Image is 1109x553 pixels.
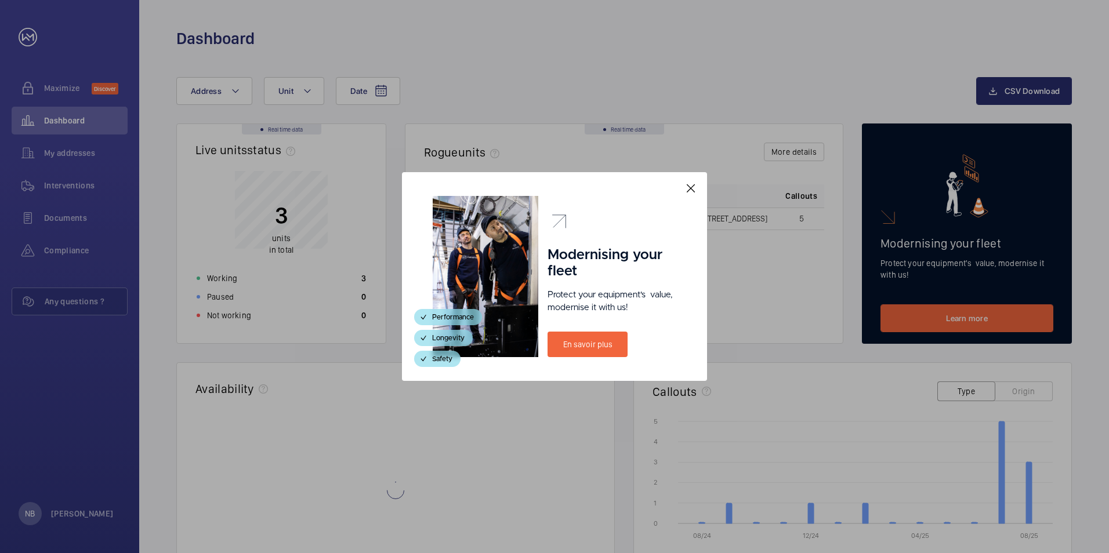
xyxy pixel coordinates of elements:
h1: Modernising your fleet [548,247,676,279]
p: Protect your equipment's value, modernise it with us! [548,289,676,314]
a: En savoir plus [548,332,628,357]
div: Safety [414,351,461,367]
div: Performance [414,309,482,325]
div: Longevity [414,330,473,346]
